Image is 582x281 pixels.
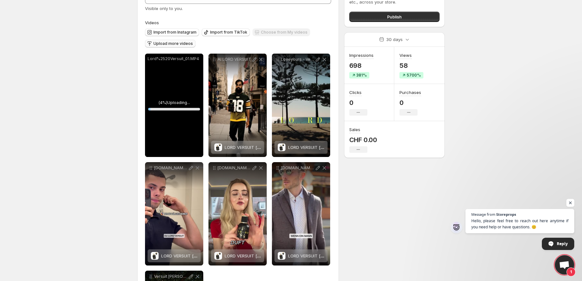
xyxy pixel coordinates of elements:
p: Loveyours - Versuit - No illusion [281,57,315,62]
p: [DOMAIN_NAME]_-KYSCAe6oqWwDSyyYt1VRUjy7Tw0LQ_ [218,165,251,171]
img: LORD VERSUIT [50ml] Herren [214,252,222,260]
div: Loveyours - Versuit - No illusionLORD VERSUIT [50ml] HerrenLORD VERSUIT [50ml] [PERSON_NAME] [272,54,330,157]
div: [DOMAIN_NAME]_-KYSCAe6oqWwDSyyYt1VRUjy7Tw0LQ_LORD VERSUIT [50ml] HerrenLORD VERSUIT [50ml] [PERSO... [208,162,267,265]
p: AI LORD VERSUIT [218,57,251,62]
span: LORD VERSUIT [50ml] [PERSON_NAME] [288,253,366,258]
p: [DOMAIN_NAME]_-iqdRyYKdZnYq7cIqKp_dlbDctyXoSAT63qgKepP_C [281,165,315,171]
p: Lord%2520Versuit_01.MP4 [148,56,201,61]
span: Publish [387,14,402,20]
h3: Impressions [349,52,374,58]
img: LORD VERSUIT [50ml] Herren [278,252,285,260]
div: Open chat [555,255,574,275]
button: Publish [349,12,440,22]
p: 30 days [386,36,403,43]
p: 0 [349,99,367,107]
img: LORD VERSUIT [50ml] Herren [151,252,159,260]
span: Visible only to you. [145,6,183,11]
span: LORD VERSUIT [50ml] [PERSON_NAME] [225,253,302,258]
p: CHF 0.00 [349,136,377,144]
h3: Purchases [399,89,421,96]
img: LORD VERSUIT [50ml] Herren [214,143,222,151]
div: [DOMAIN_NAME]_-iqdRyYKdZnYq7cIqKp_dlbDctyXoSAT63qgKepP_CLORD VERSUIT [50ml] HerrenLORD VERSUIT [5... [272,162,330,265]
span: Storeprops [496,213,516,216]
h3: Clicks [349,89,362,96]
h3: Views [399,52,412,58]
p: 0 [399,99,421,107]
span: 1 [566,267,576,276]
span: Import from TikTok [210,30,247,35]
h3: Sales [349,126,360,133]
span: 381% [356,73,367,78]
span: LORD VERSUIT [50ml] [PERSON_NAME] [288,145,366,150]
p: 698 [349,62,374,69]
p: Versuit [PERSON_NAME] 1_H1 [154,274,188,279]
span: LORD VERSUIT [50ml] [PERSON_NAME] [161,253,239,258]
span: Message from [471,213,495,216]
span: Import from Instagram [153,30,196,35]
span: Videos [145,20,159,25]
span: Reply [557,238,568,249]
div: [DOMAIN_NAME]_-MBjgPvVMlYWVkg1GFQXs5gmXuRAzyS5VLByQfzkAWvJaTPN1JaeQXTfHEVl1mSsSR2OGWa1fbBHfP0LORD... [145,162,203,265]
span: 5700% [407,73,421,78]
p: 58 [399,62,423,69]
img: LORD VERSUIT [50ml] Herren [278,143,285,151]
button: Import from Instagram [145,28,199,36]
p: [DOMAIN_NAME]_-MBjgPvVMlYWVkg1GFQXs5gmXuRAzyS5VLByQfzkAWvJaTPN1JaeQXTfHEVl1mSsSR2OGWa1fbBHfP0 [154,165,188,171]
div: AI LORD VERSUITLORD VERSUIT [50ml] HerrenLORD VERSUIT [50ml] [PERSON_NAME] [208,54,267,157]
span: LORD VERSUIT [50ml] [PERSON_NAME] [225,145,302,150]
button: Import from TikTok [202,28,250,36]
span: Hello, please feel free to reach out here anytime if you need help or have questions. 😊 [471,218,568,230]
